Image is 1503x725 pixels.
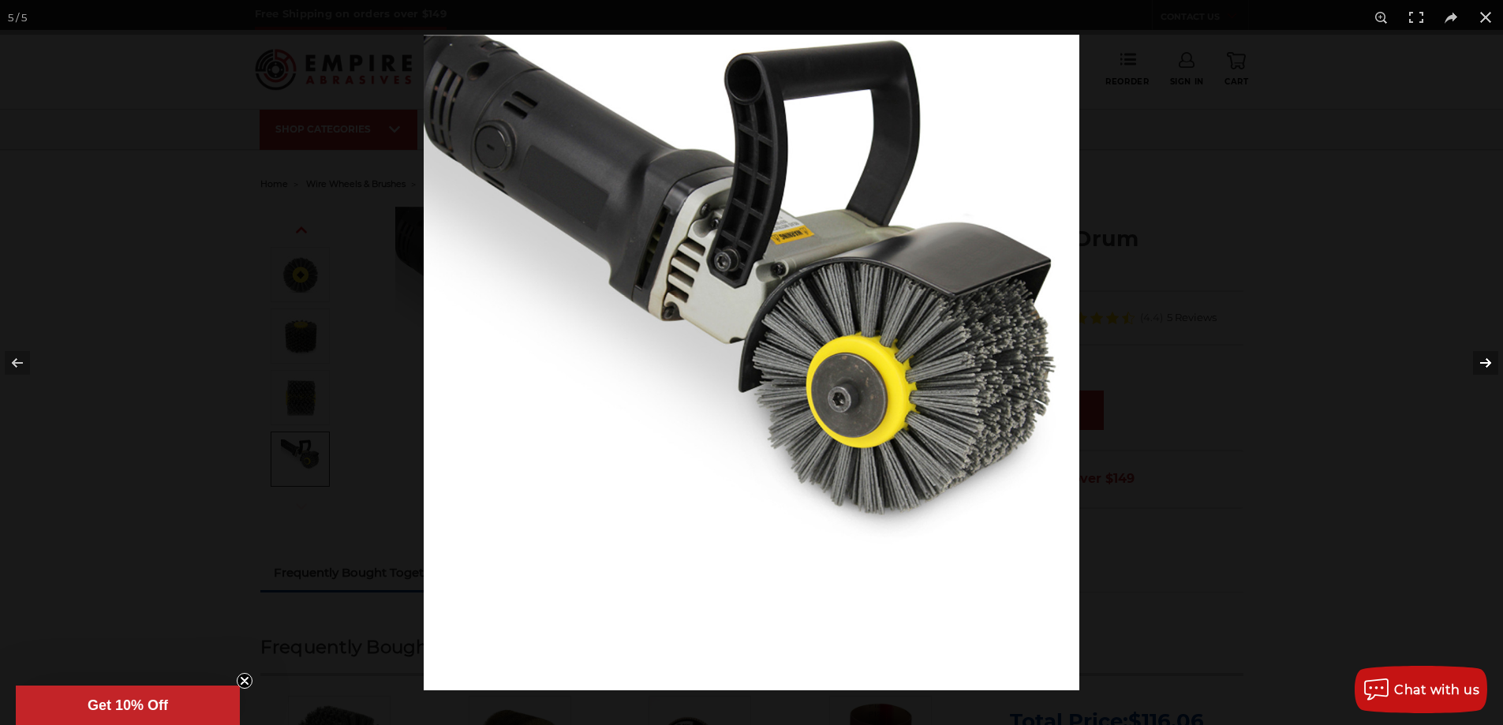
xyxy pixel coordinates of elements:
[1448,323,1503,402] button: Next (arrow right)
[88,697,168,713] span: Get 10% Off
[1394,682,1479,697] span: Chat with us
[237,673,252,689] button: Close teaser
[1355,666,1487,713] button: Chat with us
[16,686,240,725] div: Get 10% OffClose teaser
[424,35,1079,690] img: IMG_6267__93889.1582672315.jpg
